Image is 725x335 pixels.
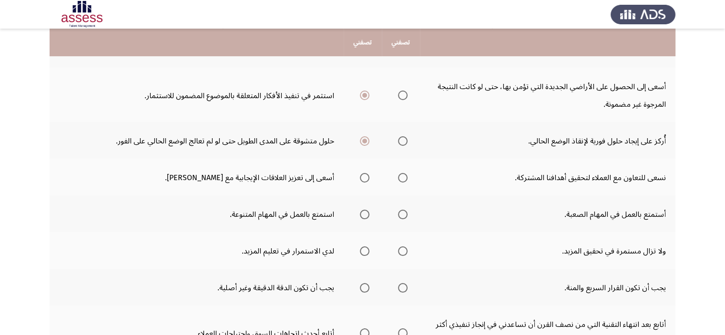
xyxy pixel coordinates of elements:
[391,35,410,49] font: تصفني
[356,87,369,103] mat-radio-group: حدد خيارا
[394,279,408,295] mat-radio-group: حدد خيارا
[394,132,408,149] mat-radio-group: حدد خيارا
[165,170,334,186] font: أسعى إلى تعزيز العلاقات الإيجابية مع [PERSON_NAME].
[611,1,675,28] img: شعار تقييم إدارة المواهب
[356,132,369,149] mat-radio-group: حدد خيارا
[217,280,334,296] font: يجب أن تكون الدقة الدقيقة وغير أصلية.
[356,169,369,185] mat-radio-group: حدد خيارا
[356,206,369,222] mat-radio-group: حدد خيارا
[562,243,666,259] font: ولا تزال مستمرة في تحقيق المزيد.
[515,170,666,186] font: نسعى للتعاون مع العملاء لتحقيق أهدافنا المشتركة.
[394,87,408,103] mat-radio-group: حدد خيارا
[438,79,666,112] font: أسعى إلى الحصول على الأراضي الجديدة التي تؤمن بها، حتى لو كانت النتيجة المرجوة غير مضمونة.
[230,206,334,223] font: استمتع بالعمل في المهام المتنوعة.
[50,1,114,28] img: شعار تقييم تقييم الإمكانات
[116,133,334,149] font: حلول متشوقة على المدى الطويل حتى لو لم تعالج الوضع الحالي على الفور.
[394,169,408,185] mat-radio-group: حدد خيارا
[353,35,372,49] font: تصفني
[528,133,666,149] font: أُركز على إيجاد حلول فورية لإنقاذ الوضع الحالي.
[242,243,334,259] font: لدي الاستمرار في تعليم المزيد.
[564,280,666,296] font: يجب أن تكون القرار السريع والمنة.
[564,206,666,223] font: أستمتع بالعمل في المهام الصعبة.
[394,243,408,259] mat-radio-group: حدد خيارا
[144,88,334,104] font: استثمر في تنفيذ الأفكار المتعلقة بالموضوع المضمون للاستثمار.
[394,206,408,222] mat-radio-group: حدد خيارا
[356,279,369,295] mat-radio-group: حدد خيارا
[356,243,369,259] mat-radio-group: حدد خيارا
